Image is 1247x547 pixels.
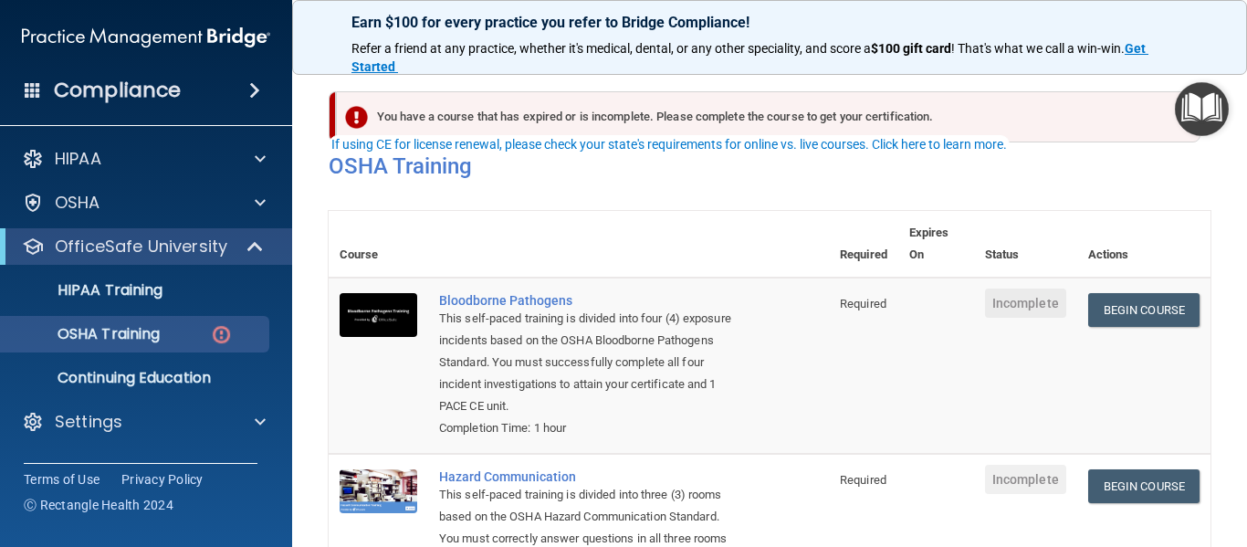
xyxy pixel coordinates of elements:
a: Bloodborne Pathogens [439,293,738,308]
div: You have a course that has expired or is incomplete. Please complete the course to get your certi... [336,91,1200,142]
h4: OSHA Training [329,153,1210,179]
span: Required [840,473,886,487]
img: exclamation-circle-solid-danger.72ef9ffc.png [345,106,368,129]
span: Incomplete [985,289,1066,318]
th: Actions [1077,211,1210,278]
a: Begin Course [1088,469,1200,503]
a: HIPAA [22,148,266,170]
th: Expires On [898,211,974,278]
a: OSHA [22,192,266,214]
p: Earn $100 for every practice you refer to Bridge Compliance! [351,14,1188,31]
a: OfficeSafe University [22,236,265,258]
a: Privacy Policy [121,470,204,489]
span: Refer a friend at any practice, whether it's medical, dental, or any other speciality, and score a [351,41,871,56]
div: If using CE for license renewal, please check your state's requirements for online vs. live cours... [331,138,1007,151]
p: OfficeSafe University [55,236,227,258]
img: PMB logo [22,19,270,56]
p: Settings [55,411,122,433]
p: HIPAA [55,148,101,170]
span: Incomplete [985,465,1066,494]
div: This self-paced training is divided into four (4) exposure incidents based on the OSHA Bloodborne... [439,308,738,417]
h4: Compliance [54,78,181,103]
a: Begin Course [1088,293,1200,327]
span: ! That's what we call a win-win. [951,41,1125,56]
button: If using CE for license renewal, please check your state's requirements for online vs. live cours... [329,135,1010,153]
th: Required [829,211,898,278]
a: Get Started [351,41,1148,74]
div: Completion Time: 1 hour [439,417,738,439]
p: HIPAA Training [12,281,162,300]
th: Status [974,211,1077,278]
a: Settings [22,411,266,433]
span: Ⓒ Rectangle Health 2024 [24,496,173,514]
p: OSHA [55,192,100,214]
button: Open Resource Center [1175,82,1229,136]
p: Continuing Education [12,369,261,387]
th: Course [329,211,428,278]
strong: $100 gift card [871,41,951,56]
a: Hazard Communication [439,469,738,484]
a: Terms of Use [24,470,100,489]
span: Required [840,297,886,310]
p: OSHA Training [12,325,160,343]
img: danger-circle.6113f641.png [210,323,233,346]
